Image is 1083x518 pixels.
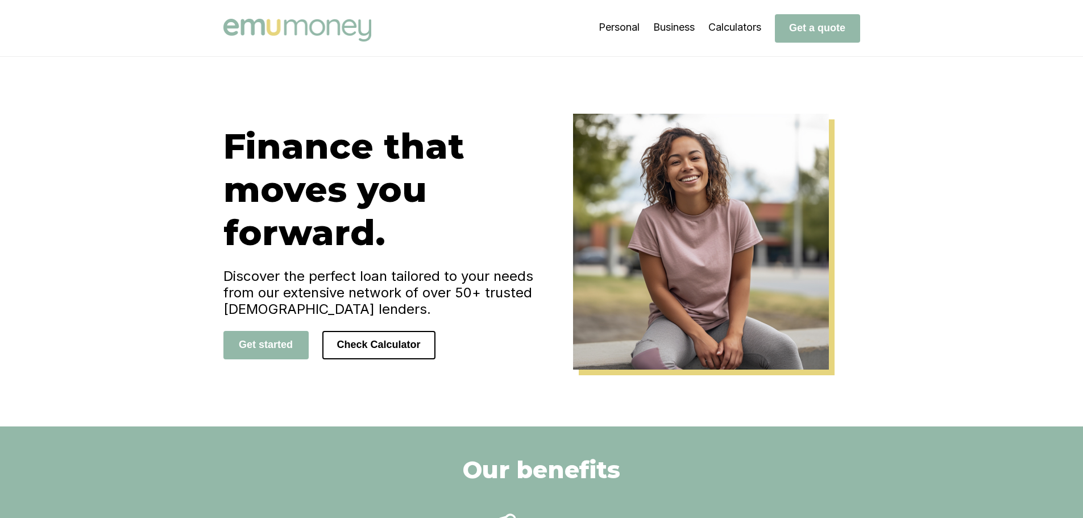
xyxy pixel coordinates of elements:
[223,268,542,317] h4: Discover the perfect loan tailored to your needs from our extensive network of over 50+ trusted [...
[573,114,829,370] img: Emu Money Home
[223,125,542,254] h1: Finance that moves you forward.
[463,455,620,484] h2: Our benefits
[775,14,860,43] button: Get a quote
[322,338,435,350] a: Check Calculator
[223,331,309,359] button: Get started
[322,331,435,359] button: Check Calculator
[223,19,371,42] img: Emu Money logo
[223,338,309,350] a: Get started
[775,22,860,34] a: Get a quote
